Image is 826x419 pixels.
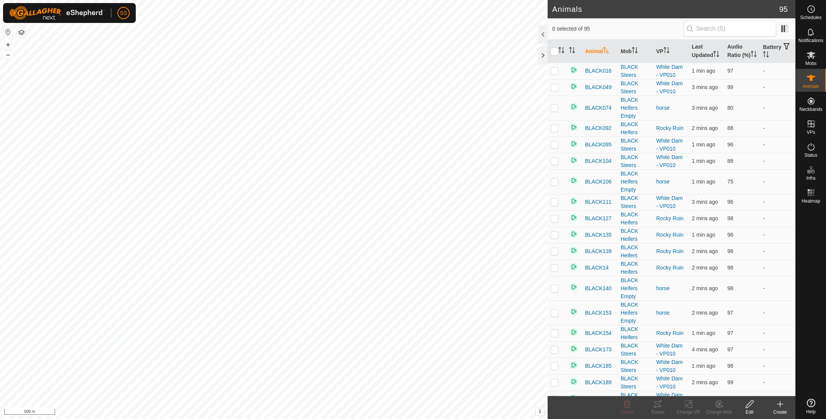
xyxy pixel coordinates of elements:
[569,82,578,91] img: returning on
[621,211,650,227] div: BLACK Heifers
[760,153,795,169] td: -
[656,359,683,373] a: White Dam - VP010
[3,50,13,59] button: –
[585,141,611,149] span: BLACK095
[621,96,650,120] div: BLACK Heifers Empty
[684,21,776,37] input: Search (S)
[642,409,673,416] div: Tracks
[727,179,733,185] span: 75
[760,391,795,407] td: -
[727,346,733,352] span: 97
[569,65,578,75] img: returning on
[673,409,704,416] div: Change VP
[760,79,795,96] td: -
[656,248,684,254] a: Rocky Ruin
[692,68,715,74] span: 1 Oct 2025, 3:05 pm
[727,158,733,164] span: 88
[539,408,541,414] span: i
[120,9,127,17] span: SS
[585,378,611,387] span: BLACK189
[569,123,578,132] img: returning on
[760,325,795,341] td: -
[569,393,578,403] img: returning on
[585,157,611,165] span: BLACK104
[585,346,611,354] span: BLACK173
[692,199,718,205] span: 1 Oct 2025, 3:03 pm
[779,3,788,15] span: 95
[802,199,820,203] span: Heatmap
[621,375,650,391] div: BLACK Steers
[569,197,578,206] img: returning on
[585,178,611,186] span: BLACK106
[760,120,795,136] td: -
[585,83,611,91] span: BLACK049
[621,276,650,300] div: BLACK Heifers Empty
[603,48,609,54] p-sorticon: Activate to sort
[621,244,650,260] div: BLACK Heifers
[621,153,650,169] div: BLACK Steers
[656,215,684,221] a: Rocky Ruin
[692,232,715,238] span: 1 Oct 2025, 3:05 pm
[765,409,795,416] div: Create
[689,40,724,63] th: Last Updated
[585,329,611,337] span: BLACK154
[569,283,578,292] img: returning on
[656,64,683,78] a: White Dam - VP010
[727,199,733,205] span: 96
[799,107,822,112] span: Neckbands
[569,229,578,239] img: returning on
[536,407,544,416] button: i
[760,300,795,325] td: -
[760,210,795,227] td: -
[806,176,815,180] span: Infra
[569,307,578,316] img: returning on
[656,310,670,316] a: horse
[656,330,684,336] a: Rocky Ruin
[727,330,733,336] span: 97
[585,284,611,292] span: BLACK140
[760,136,795,153] td: -
[621,260,650,276] div: BLACK Heifers
[585,67,611,75] span: BLACK016
[585,104,611,112] span: BLACK074
[760,341,795,358] td: -
[704,409,734,416] div: Change Mob
[621,342,650,358] div: BLACK Steers
[632,48,638,54] p-sorticon: Activate to sort
[727,265,733,271] span: 98
[569,361,578,370] img: returning on
[585,362,611,370] span: BLACK185
[569,139,578,148] img: returning on
[692,330,715,336] span: 1 Oct 2025, 3:05 pm
[656,195,683,209] a: White Dam - VP010
[692,215,718,221] span: 1 Oct 2025, 3:04 pm
[656,265,684,271] a: Rocky Ruin
[569,213,578,222] img: returning on
[692,265,718,271] span: 1 Oct 2025, 3:04 pm
[569,377,578,386] img: returning on
[727,215,733,221] span: 98
[727,141,733,148] span: 96
[760,260,795,276] td: -
[656,154,683,168] a: White Dam - VP010
[569,246,578,255] img: returning on
[727,68,733,74] span: 97
[727,232,733,238] span: 96
[727,105,733,111] span: 80
[621,409,634,415] span: Delete
[585,214,611,222] span: BLACK127
[582,40,618,63] th: Animal
[621,325,650,341] div: BLACK Heifers
[803,84,819,89] span: Animals
[727,248,733,254] span: 98
[656,285,670,291] a: horse
[621,170,650,194] div: BLACK Heifers Empty
[760,40,795,63] th: Battery
[760,169,795,194] td: -
[692,285,718,291] span: 1 Oct 2025, 3:04 pm
[805,61,816,66] span: Mobs
[751,52,757,58] p-sorticon: Activate to sort
[569,102,578,111] img: returning on
[692,84,718,90] span: 1 Oct 2025, 3:03 pm
[244,409,272,416] a: Privacy Policy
